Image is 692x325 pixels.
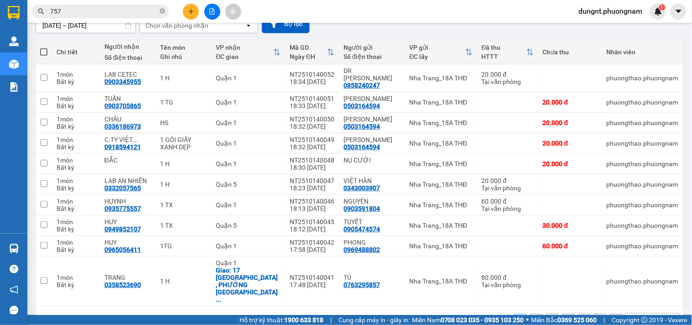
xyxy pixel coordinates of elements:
[343,274,400,281] div: TÚ
[245,22,252,29] svg: open
[543,99,598,106] div: 20.000 đ
[343,205,380,212] div: 0903591804
[410,278,473,285] div: Nha Trang_18A THĐ
[343,115,400,123] div: LÊ NỀ
[216,296,222,303] span: ...
[607,181,678,188] div: phuongthao.phuongnam
[216,222,281,229] div: Quận 5
[160,278,207,285] div: 1 H
[410,53,465,60] div: ĐC lấy
[290,246,334,253] div: 17:58 [DATE]
[543,140,598,147] div: 20.000 đ
[290,115,334,123] div: NT2510140050
[57,78,95,85] div: Bất kỳ
[133,136,138,143] span: ...
[477,40,538,64] th: Toggle SortBy
[343,82,380,89] div: 0858240247
[212,40,286,64] th: Toggle SortBy
[482,198,534,205] div: 60.000 đ
[9,37,19,46] img: warehouse-icon
[104,225,141,233] div: 0949852107
[9,244,19,253] img: warehouse-icon
[671,4,687,20] button: caret-down
[482,177,534,184] div: 20.000 đ
[343,53,400,60] div: Số điện thoại
[216,99,281,106] div: Quận 1
[290,136,334,143] div: NT2510140049
[343,136,400,143] div: LÊ NỀ
[104,54,151,61] div: Số điện thoại
[209,8,215,15] span: file-add
[216,44,274,51] div: VP nhận
[57,198,95,205] div: 1 món
[57,205,95,212] div: Bất kỳ
[543,48,598,56] div: Chưa thu
[57,218,95,225] div: 1 món
[410,140,473,147] div: Nha Trang_18A THĐ
[607,99,678,106] div: phuongthao.phuongnam
[482,205,534,212] div: Tại văn phòng
[216,53,274,60] div: ĐC giao
[482,78,534,85] div: Tại văn phòng
[607,140,678,147] div: phuongthao.phuongnam
[290,102,334,110] div: 18:33 [DATE]
[216,160,281,168] div: Quận 1
[410,222,473,229] div: Nha Trang_18A THĐ
[57,115,95,123] div: 1 món
[290,143,334,151] div: 18:32 [DATE]
[641,317,648,323] span: copyright
[104,115,151,123] div: CHÂU
[216,140,281,147] div: Quận 1
[290,177,334,184] div: NT2510140047
[146,21,208,30] div: Chọn văn phòng nhận
[412,315,524,325] span: Miền Nam
[543,160,598,168] div: 20.000 đ
[57,281,95,288] div: Bất kỳ
[410,74,473,82] div: Nha Trang_18A THĐ
[290,218,334,225] div: NT2510140045
[104,274,151,281] div: TRANG
[607,48,678,56] div: Nhân viên
[104,102,141,110] div: 0903705865
[410,242,473,250] div: Nha Trang_18A THĐ
[36,18,135,33] input: Select a date range.
[290,184,334,192] div: 18:23 [DATE]
[104,136,151,143] div: C.TY VIỆT THUẬN
[343,184,380,192] div: 0343003907
[57,102,95,110] div: Bất kỳ
[57,225,95,233] div: Bất kỳ
[284,316,323,324] strong: 1900 633 818
[57,136,95,143] div: 1 món
[607,119,678,126] div: phuongthao.phuongnam
[343,95,400,102] div: LÊ NỀ
[10,306,18,315] span: message
[183,4,199,20] button: plus
[290,239,334,246] div: NT2510140042
[441,316,524,324] strong: 0708 023 035 - 0935 103 250
[290,198,334,205] div: NT2510140046
[57,246,95,253] div: Bất kỳ
[10,285,18,294] span: notification
[160,222,207,229] div: 1 TX
[160,74,207,82] div: 1 H
[607,201,678,209] div: phuongthao.phuongnam
[543,119,598,126] div: 20.000 đ
[262,15,310,33] button: Bộ lọc
[104,239,151,246] div: HUY
[343,281,380,288] div: 0763295857
[57,274,95,281] div: 1 món
[607,160,678,168] div: phuongthao.phuongnam
[160,8,165,14] span: close-circle
[57,239,95,246] div: 1 món
[543,242,598,250] div: 60.000 đ
[343,198,400,205] div: NGUYÊN
[290,53,327,60] div: Ngày ĐH
[343,177,400,184] div: VIỆT HÀN
[104,198,151,205] div: HUYNH
[410,201,473,209] div: Nha Trang_18A THĐ
[410,44,465,51] div: VP gửi
[482,71,534,78] div: 20.000 đ
[526,318,529,322] span: ⚪️
[343,67,400,82] div: DR NGUYỄN
[482,53,526,60] div: HTTT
